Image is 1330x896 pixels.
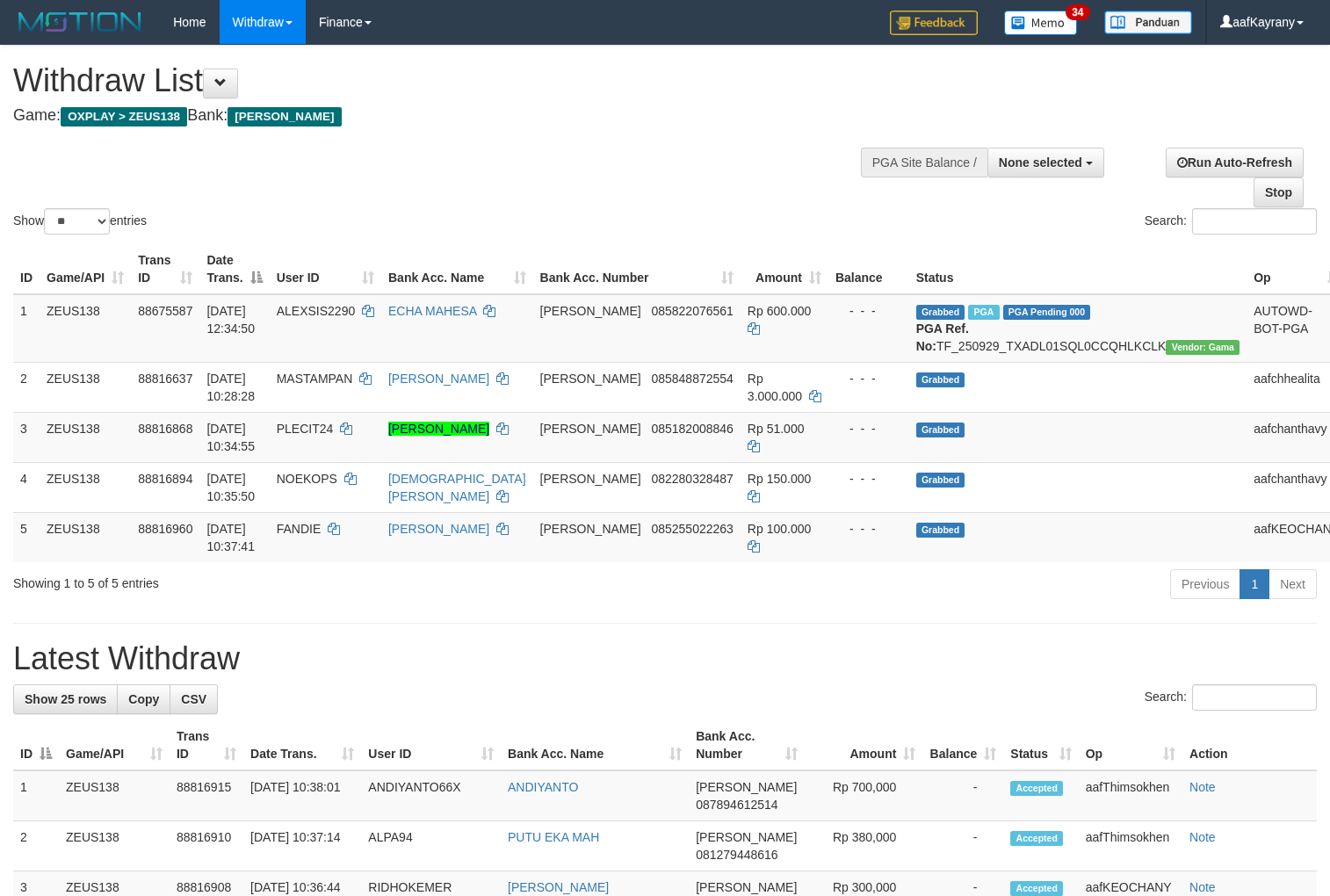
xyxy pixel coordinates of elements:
[1003,305,1091,320] span: PGA Pending
[13,641,1317,676] h1: Latest Withdraw
[1189,780,1216,794] a: Note
[25,692,106,706] span: Show 25 rows
[206,304,255,336] span: [DATE] 12:34:50
[44,208,110,235] select: Showentries
[206,472,255,503] span: [DATE] 10:35:50
[1010,831,1063,846] span: Accepted
[40,412,131,462] td: ZEUS138
[651,522,733,536] span: Copy 085255022263 to clipboard
[270,244,381,294] th: User ID: activate to sort column ascending
[1269,569,1317,599] a: Next
[1079,770,1182,821] td: aafThimsokhen
[13,770,59,821] td: 1
[508,880,609,894] a: [PERSON_NAME]
[206,422,255,453] span: [DATE] 10:34:55
[13,684,118,714] a: Show 25 rows
[277,522,322,536] span: FANDIE
[388,472,526,503] a: [DEMOGRAPHIC_DATA][PERSON_NAME]
[13,208,147,235] label: Show entries
[138,304,192,318] span: 88675587
[13,107,869,125] h4: Game: Bank:
[13,412,40,462] td: 3
[835,420,902,437] div: - - -
[243,720,361,770] th: Date Trans.: activate to sort column ascending
[748,372,802,403] span: Rp 3.000.000
[243,821,361,871] td: [DATE] 10:37:14
[1145,208,1317,235] label: Search:
[1004,11,1078,35] img: Button%20Memo.svg
[508,830,599,844] a: PUTU EKA MAH
[835,470,902,488] div: - - -
[651,304,733,318] span: Copy 085822076561 to clipboard
[916,372,965,387] span: Grabbed
[13,462,40,512] td: 4
[999,155,1082,170] span: None selected
[40,294,131,363] td: ZEUS138
[13,294,40,363] td: 1
[540,372,641,386] span: [PERSON_NAME]
[748,304,811,318] span: Rp 600.000
[922,720,1003,770] th: Balance: activate to sort column ascending
[741,244,828,294] th: Amount: activate to sort column ascending
[828,244,909,294] th: Balance
[540,472,641,486] span: [PERSON_NAME]
[696,880,797,894] span: [PERSON_NAME]
[13,362,40,412] td: 2
[361,821,501,871] td: ALPA94
[40,244,131,294] th: Game/API: activate to sort column ascending
[1104,11,1192,34] img: panduan.png
[501,720,689,770] th: Bank Acc. Name: activate to sort column ascending
[277,304,356,318] span: ALEXSIS2290
[748,522,811,536] span: Rp 100.000
[277,372,353,386] span: MASTAMPAN
[696,830,797,844] span: [PERSON_NAME]
[805,770,922,821] td: Rp 700,000
[117,684,170,714] a: Copy
[277,472,337,486] span: NOEKOPS
[909,294,1247,363] td: TF_250929_TXADL01SQL0CCQHLKCLK
[916,423,965,437] span: Grabbed
[1010,781,1063,796] span: Accepted
[805,720,922,770] th: Amount: activate to sort column ascending
[59,770,170,821] td: ZEUS138
[13,63,869,98] h1: Withdraw List
[138,522,192,536] span: 88816960
[540,422,641,436] span: [PERSON_NAME]
[916,523,965,538] span: Grabbed
[170,770,243,821] td: 88816915
[861,148,987,177] div: PGA Site Balance /
[243,770,361,821] td: [DATE] 10:38:01
[13,9,147,35] img: MOTION_logo.png
[1166,340,1240,355] span: Vendor URL: https://trx31.1velocity.biz
[128,692,159,706] span: Copy
[40,362,131,412] td: ZEUS138
[890,11,978,35] img: Feedback.jpg
[40,512,131,562] td: ZEUS138
[388,372,489,386] a: [PERSON_NAME]
[228,107,341,126] span: [PERSON_NAME]
[361,770,501,821] td: ANDIYANTO66X
[835,370,902,387] div: - - -
[916,473,965,488] span: Grabbed
[138,372,192,386] span: 88816637
[696,780,797,794] span: [PERSON_NAME]
[206,372,255,403] span: [DATE] 10:28:28
[138,472,192,486] span: 88816894
[13,720,59,770] th: ID: activate to sort column descending
[922,821,1003,871] td: -
[170,720,243,770] th: Trans ID: activate to sort column ascending
[61,107,187,126] span: OXPLAY > ZEUS138
[388,422,489,436] a: [PERSON_NAME]
[13,244,40,294] th: ID
[696,798,777,812] span: Copy 087894612514 to clipboard
[1066,4,1089,20] span: 34
[388,522,489,536] a: [PERSON_NAME]
[805,821,922,871] td: Rp 380,000
[1003,720,1078,770] th: Status: activate to sort column ascending
[922,770,1003,821] td: -
[916,322,969,353] b: PGA Ref. No:
[13,567,541,592] div: Showing 1 to 5 of 5 entries
[181,692,206,706] span: CSV
[1166,148,1304,177] a: Run Auto-Refresh
[206,522,255,553] span: [DATE] 10:37:41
